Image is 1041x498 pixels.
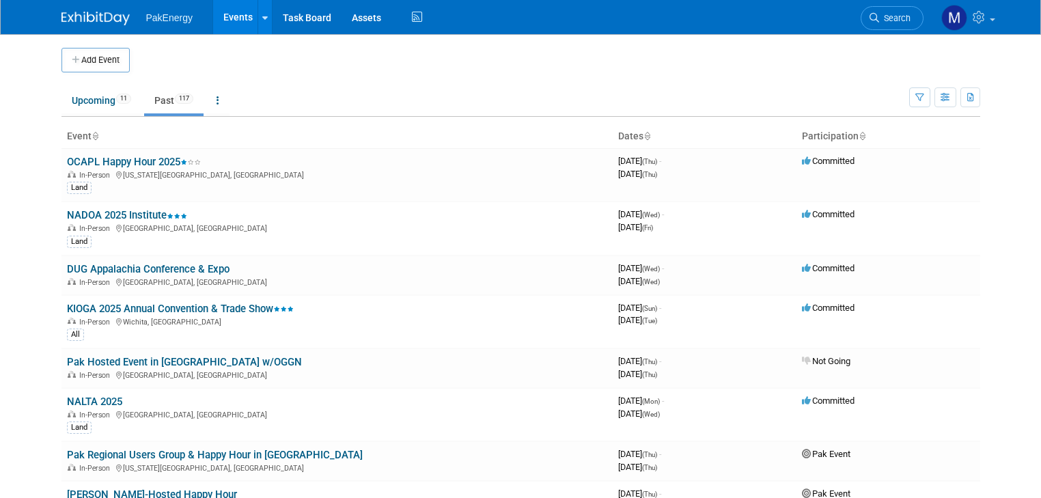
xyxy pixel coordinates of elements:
span: (Thu) [642,358,657,365]
a: NALTA 2025 [67,396,122,408]
img: In-Person Event [68,411,76,417]
span: - [659,156,661,166]
span: [DATE] [618,303,661,313]
span: (Sun) [642,305,657,312]
button: Add Event [61,48,130,72]
img: Mary Walker [941,5,967,31]
a: Sort by Start Date [643,130,650,141]
th: Dates [613,125,796,148]
a: Pak Hosted Event in [GEOGRAPHIC_DATA] w/OGGN [67,356,302,368]
span: In-Person [79,371,114,380]
span: (Mon) [642,398,660,405]
div: [GEOGRAPHIC_DATA], [GEOGRAPHIC_DATA] [67,222,607,233]
span: - [659,303,661,313]
div: Wichita, [GEOGRAPHIC_DATA] [67,316,607,327]
span: (Thu) [642,371,657,378]
span: - [659,449,661,459]
div: [GEOGRAPHIC_DATA], [GEOGRAPHIC_DATA] [67,276,607,287]
a: Sort by Participation Type [859,130,865,141]
span: - [662,209,664,219]
th: Event [61,125,613,148]
span: [DATE] [618,222,653,232]
span: [DATE] [618,409,660,419]
span: (Thu) [642,464,657,471]
span: Pak Event [802,449,850,459]
span: [DATE] [618,396,664,406]
span: 11 [116,94,131,104]
img: In-Person Event [68,278,76,285]
a: Upcoming11 [61,87,141,113]
span: In-Person [79,411,114,419]
div: Land [67,421,92,434]
div: Land [67,236,92,248]
span: - [659,356,661,366]
span: (Thu) [642,158,657,165]
span: (Fri) [642,224,653,232]
span: (Wed) [642,411,660,418]
th: Participation [796,125,980,148]
span: Not Going [802,356,850,366]
div: [GEOGRAPHIC_DATA], [GEOGRAPHIC_DATA] [67,369,607,380]
span: [DATE] [618,169,657,179]
a: Past117 [144,87,204,113]
img: In-Person Event [68,224,76,231]
span: Committed [802,263,855,273]
span: (Tue) [642,317,657,324]
span: [DATE] [618,209,664,219]
span: [DATE] [618,462,657,472]
span: 117 [175,94,193,104]
a: DUG Appalachia Conference & Expo [67,263,230,275]
div: [GEOGRAPHIC_DATA], [GEOGRAPHIC_DATA] [67,409,607,419]
span: Committed [802,303,855,313]
a: Pak Regional Users Group & Happy Hour in [GEOGRAPHIC_DATA] [67,449,363,461]
span: - [662,396,664,406]
a: OCAPL Happy Hour 2025 [67,156,201,168]
span: [DATE] [618,449,661,459]
span: Search [879,13,911,23]
span: Committed [802,156,855,166]
span: (Wed) [642,278,660,286]
span: [DATE] [618,276,660,286]
span: [DATE] [618,356,661,366]
span: (Thu) [642,171,657,178]
span: [DATE] [618,156,661,166]
span: (Wed) [642,265,660,273]
span: In-Person [79,318,114,327]
div: [US_STATE][GEOGRAPHIC_DATA], [GEOGRAPHIC_DATA] [67,169,607,180]
div: [US_STATE][GEOGRAPHIC_DATA], [GEOGRAPHIC_DATA] [67,462,607,473]
span: [DATE] [618,315,657,325]
img: In-Person Event [68,464,76,471]
span: PakEnergy [146,12,193,23]
img: ExhibitDay [61,12,130,25]
span: (Wed) [642,211,660,219]
span: In-Person [79,278,114,287]
span: In-Person [79,224,114,233]
a: NADOA 2025 Institute [67,209,187,221]
span: (Thu) [642,451,657,458]
img: In-Person Event [68,318,76,324]
div: All [67,329,84,341]
a: KIOGA 2025 Annual Convention & Trade Show [67,303,294,315]
a: Sort by Event Name [92,130,98,141]
img: In-Person Event [68,371,76,378]
span: In-Person [79,464,114,473]
span: (Thu) [642,490,657,498]
span: Committed [802,396,855,406]
a: Search [861,6,924,30]
span: [DATE] [618,263,664,273]
span: In-Person [79,171,114,180]
span: Committed [802,209,855,219]
img: In-Person Event [68,171,76,178]
div: Land [67,182,92,194]
span: - [662,263,664,273]
span: [DATE] [618,369,657,379]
